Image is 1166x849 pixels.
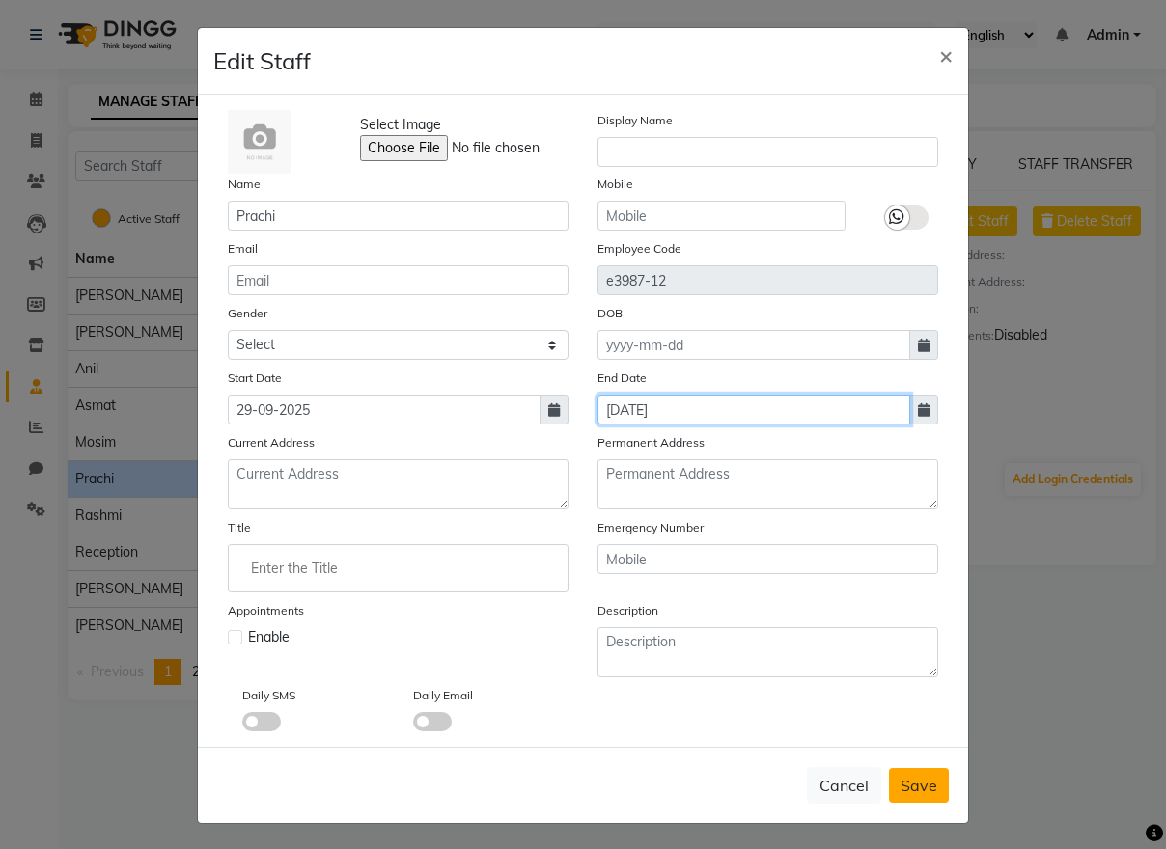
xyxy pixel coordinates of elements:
[597,434,705,452] label: Permanent Address
[924,28,968,82] button: Close
[939,41,953,69] span: ×
[228,370,282,387] label: Start Date
[228,240,258,258] label: Email
[213,43,311,78] h4: Edit Staff
[597,544,938,574] input: Mobile
[597,305,623,322] label: DOB
[807,767,881,804] button: Cancel
[228,519,251,536] label: Title
[228,602,304,619] label: Appointments
[242,687,295,704] label: Daily SMS
[901,776,937,795] span: Save
[228,434,315,452] label: Current Address
[597,240,681,258] label: Employee Code
[597,112,673,129] label: Display Name
[413,687,473,704] label: Daily Email
[228,110,291,174] img: Cinque Terre
[228,265,569,295] input: Email
[597,201,846,231] input: Mobile
[597,370,647,387] label: End Date
[597,395,910,424] input: yyyy-mm-dd
[597,330,910,360] input: yyyy-mm-dd
[597,519,704,536] label: Emergency Number
[360,135,623,161] input: Select Image
[248,627,290,647] span: Enable
[360,115,441,135] span: Select Image
[236,549,560,588] input: Enter the Title
[597,265,938,295] input: Employee Code
[597,602,658,619] label: Description
[228,201,569,231] input: Name
[597,176,633,193] label: Mobile
[228,305,267,322] label: Gender
[889,768,949,803] button: Save
[228,395,541,424] input: yyyy-mm-dd
[228,176,261,193] label: Name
